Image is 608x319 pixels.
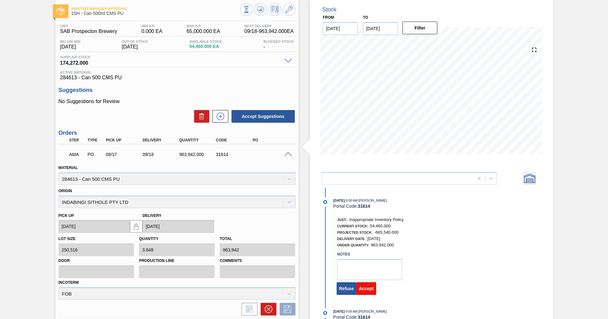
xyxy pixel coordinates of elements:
span: - 9:09 AM [345,199,358,202]
span: [DATE] [60,44,80,50]
button: Stocks Overview [240,3,253,16]
div: Type [86,138,105,142]
div: Stock [322,6,337,13]
div: - [262,40,295,50]
span: Current Stock: [337,224,369,228]
span: 54,460.000 [370,224,390,228]
label: Comments [220,256,295,265]
div: Pick up [104,138,145,142]
div: Inform order change [238,303,257,316]
div: Code [214,138,256,142]
label: Material [59,166,78,170]
label: Production Line [139,256,215,265]
span: Active Material [60,70,294,74]
span: 284613 - Can 500 CMS PU [60,75,294,81]
input: mm/dd/yyyy [363,22,398,35]
div: Cancel Order [257,303,276,316]
span: - 9:09 AM [345,310,358,313]
label: Total [220,237,232,241]
div: 31614 [214,152,256,157]
label: Door [59,256,134,265]
span: Next Delivery [244,24,294,28]
span: [DATE] [122,44,148,50]
span: Inappropriate Inventory Policy [349,217,404,222]
span: 963,942.000 [371,243,394,247]
span: [DATE] [367,236,380,241]
span: Out Of Stock [122,40,148,43]
label: From [323,15,334,20]
div: Save Order [276,303,295,316]
button: Update Chart [254,3,267,16]
p: No Suggestions for Review [59,99,295,104]
img: atual [323,311,327,315]
span: Blocked Stock [263,40,294,43]
span: 0.000 EA [142,29,162,34]
button: Refuse [337,282,357,295]
span: : [PERSON_NAME] [358,309,387,313]
img: Ícone [57,7,65,15]
button: locked [130,220,142,233]
input: mm/dd/yyyy [142,220,214,233]
div: Awaiting Manager Approval [68,147,87,161]
span: Available Stock [189,40,222,43]
label: to [363,15,368,20]
img: atual [323,200,327,204]
span: 54,460.000 EA [189,44,222,49]
p: AMA [69,152,85,157]
span: 09/18 - 963,942.000 EA [244,29,294,34]
span: Delivery Date: [337,237,366,241]
img: locked [132,223,140,230]
input: mm/dd/yyyy [59,220,130,233]
span: MAX S.P. [187,24,220,28]
strong: 31614 [358,204,370,209]
div: 09/18/2025 [141,152,182,157]
button: Schedule Inventory [269,3,281,16]
button: Accept Suggestions [231,110,295,123]
label: Pick up [59,213,74,218]
button: Filter [402,22,438,34]
input: mm/dd/yyyy [323,22,358,35]
div: New suggestion [209,110,228,123]
span: Order Quantity: [337,243,370,247]
button: Accept [356,282,376,295]
div: Quantity [178,138,219,142]
div: Delivery [141,138,182,142]
span: Awaiting Manager Approval [71,7,240,10]
h3: Suggestions [59,87,295,94]
div: Purchase order [86,152,105,157]
button: Go to Master Data / General [283,3,295,16]
div: 09/17/2025 [104,152,145,157]
label: Delivery [142,213,161,218]
h3: Orders [59,130,295,136]
label: Lot size [59,237,76,241]
span: SAB Prospecton Brewery [60,29,117,34]
span: 1SH - Can 500ml CMS PU [71,11,240,16]
span: -665,540.000 [374,230,399,235]
span: Below Min [60,40,80,43]
div: 963,942.000 [178,152,219,157]
span: Just.: [337,218,348,222]
span: Supplier Stock [60,55,281,59]
span: Projected Stock: [337,231,373,234]
label: Incoterm [59,280,79,285]
div: Portal Code: [333,204,484,209]
span: MIN S.P. [142,24,162,28]
span: [DATE] [333,199,345,202]
span: 174,272.000 [60,59,281,65]
label: Origin [59,189,72,193]
span: 65,000.000 EA [187,29,220,34]
div: Step [68,138,87,142]
span: Unit [60,24,117,28]
span: [DATE] [333,309,345,313]
div: Delete Suggestions [191,110,209,123]
div: Accept Suggestions [228,109,295,123]
label: Notes [337,250,402,259]
span: : [PERSON_NAME] [358,199,387,202]
div: PO [251,138,292,142]
label: Quantity [139,237,158,241]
